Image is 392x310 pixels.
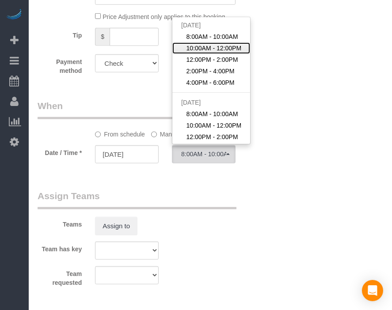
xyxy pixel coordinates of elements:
[186,44,242,53] span: 10:00AM - 12:00PM
[186,110,238,118] span: 8:00AM - 10:00AM
[31,217,88,229] label: Teams
[362,280,383,301] div: Open Intercom Messenger
[95,217,137,235] button: Assign to
[186,121,242,130] span: 10:00AM - 12:00PM
[181,22,201,29] span: [DATE]
[181,151,226,158] span: 8:00AM - 10:00AM
[172,145,236,163] button: 8:00AM - 10:00AM
[186,32,238,41] span: 8:00AM - 10:00AM
[31,266,88,287] label: Team requested
[38,189,236,209] legend: Assign Teams
[38,99,236,119] legend: When
[31,145,88,157] label: Date / Time *
[186,132,238,141] span: 12:00PM - 2:00PM
[31,28,88,40] label: Tip
[186,78,235,87] span: 4:00PM - 6:00PM
[95,127,145,139] label: From schedule
[103,13,225,20] span: Price Adjustment only applies to this booking
[186,67,235,76] span: 2:00PM - 4:00PM
[186,55,238,64] span: 12:00PM - 2:00PM
[31,242,88,253] label: Team has key
[31,54,88,75] label: Payment method
[95,28,110,46] span: $
[181,99,201,106] span: [DATE]
[5,9,23,21] img: Automaid Logo
[95,132,101,137] input: From schedule
[151,132,157,137] input: Manual
[151,127,180,139] label: Manual
[95,145,159,163] input: MM/DD/YYYY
